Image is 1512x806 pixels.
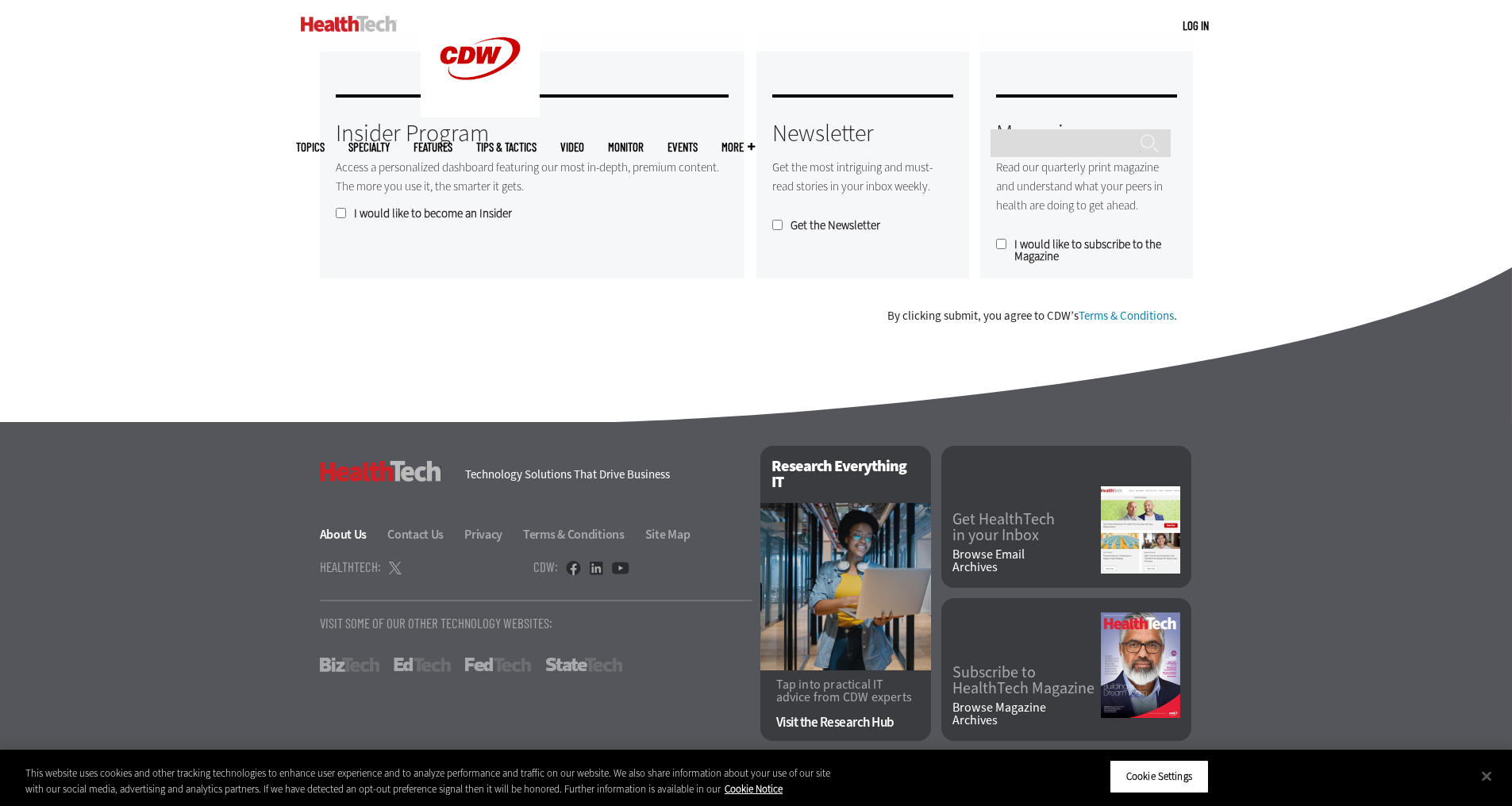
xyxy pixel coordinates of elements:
[645,526,691,543] a: Site Map
[952,548,1101,574] a: Browse EmailArchives
[772,94,953,145] h3: Newsletter
[952,701,1101,727] a: Browse MagazineArchives
[776,716,915,729] a: Visit the Research Hub
[414,141,452,153] a: Features
[608,141,644,153] a: MonITor
[952,512,1101,543] a: Get HealthTechin your Inbox
[721,141,755,153] span: More
[1183,18,1209,33] a: Log in
[668,141,698,153] a: Events
[772,220,953,232] label: Get the Newsletter
[776,678,915,704] p: Tap into practical IT advice from CDW experts
[320,461,441,482] h3: HealthTech
[476,141,537,153] a: Tips & Tactics
[725,782,783,796] a: More information about your privacy
[523,526,643,543] a: Terms & Conditions
[336,158,729,196] p: Access a personalized dashboard featuring our most in-depth, premium content. The more you use it...
[952,665,1101,697] a: Subscribe toHealthTech Magazine
[887,310,1177,322] div: By clicking submit, you agree to CDW’s .
[348,141,390,153] span: Specialty
[320,616,752,630] p: Visit Some Of Our Other Technology Websites:
[394,658,451,672] a: EdTech
[1469,758,1504,793] button: Close
[421,105,540,121] a: CDW
[1101,612,1180,718] img: Fall 2025 Cover
[465,658,531,672] a: FedTech
[1101,486,1180,574] img: newsletter screenshot
[545,658,622,672] a: StateTech
[320,560,381,574] h4: HealthTech:
[1183,17,1209,34] div: User menu
[464,526,521,543] a: Privacy
[1110,760,1209,793] button: Cookie Settings
[320,526,386,543] a: About Us
[1079,308,1174,324] a: Terms & Conditions
[996,239,1177,263] label: I would like to subscribe to the Magazine
[772,158,953,196] p: Get the most intriguing and must-read stories in your inbox weekly.
[301,16,397,32] img: Home
[336,208,729,220] label: I would like to become an Insider
[760,446,931,503] h2: Research Everything IT
[25,766,832,796] div: This website uses cookies and other tracking technologies to enhance user experience and to analy...
[465,469,741,481] h4: Technology Solutions That Drive Business
[296,141,325,153] span: Topics
[320,658,379,672] a: BizTech
[996,158,1177,215] p: Read our quarterly print magazine and understand what your peers in health are doing to get ahead.
[387,526,462,543] a: Contact Us
[560,141,584,153] a: Video
[533,560,558,574] h4: CDW:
